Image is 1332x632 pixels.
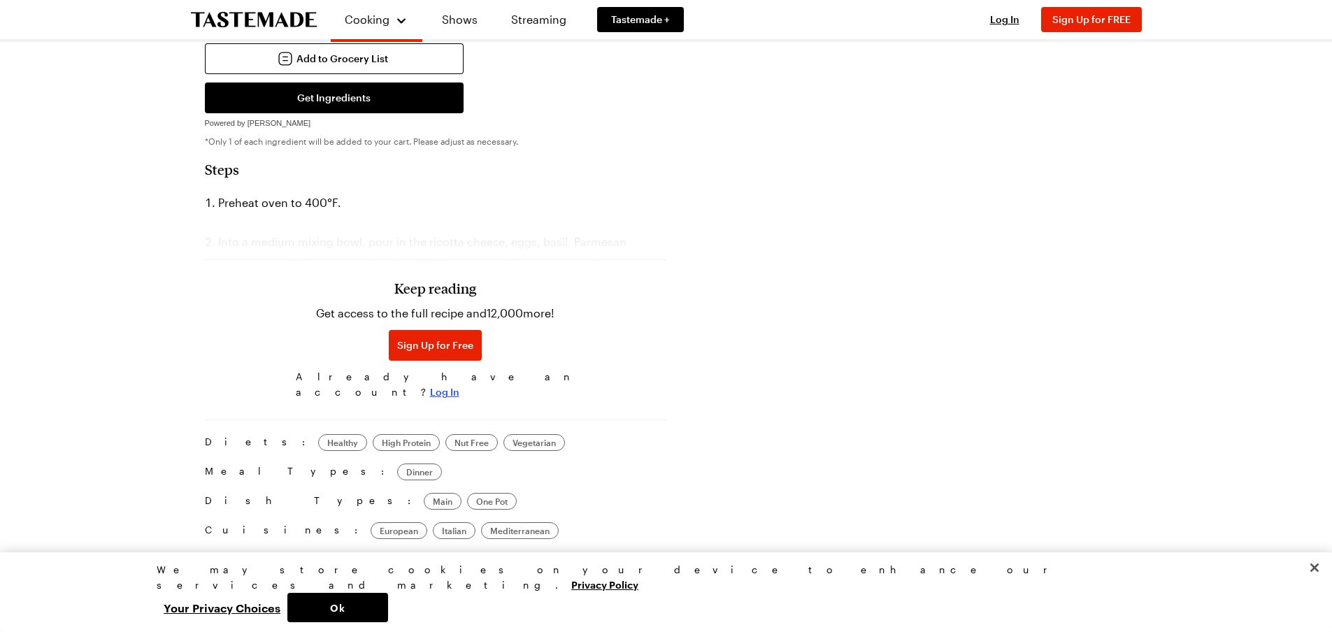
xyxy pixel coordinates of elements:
[205,493,418,510] span: Dish Types:
[382,436,431,450] span: High Protein
[205,464,392,480] span: Meal Types:
[205,136,666,147] p: *Only 1 of each ingredient will be added to your cart. Please adjust as necessary.
[380,524,418,538] span: European
[611,13,670,27] span: Tastemade +
[467,493,517,510] a: One Pot
[318,434,367,451] a: Healthy
[345,6,408,34] button: Cooking
[157,562,1163,622] div: Privacy
[205,43,464,74] button: Add to Grocery List
[513,436,556,450] span: Vegetarian
[157,593,287,622] button: Your Privacy Choices
[316,305,554,322] p: Get access to the full recipe and 12,000 more!
[454,436,489,450] span: Nut Free
[205,115,311,128] a: Powered by [PERSON_NAME]
[373,434,440,451] a: High Protein
[433,494,452,508] span: Main
[287,593,388,622] button: Ok
[406,465,433,479] span: Dinner
[503,434,565,451] a: Vegetarian
[205,192,666,214] li: Preheat oven to 400°F.
[157,562,1163,593] div: We may store cookies on your device to enhance our services and marketing.
[389,330,482,361] button: Sign Up for Free
[476,494,508,508] span: One Pot
[345,13,389,26] span: Cooking
[191,12,317,28] a: To Tastemade Home Page
[296,52,388,66] span: Add to Grocery List
[296,369,575,400] span: Already have an account?
[445,434,498,451] a: Nut Free
[205,434,313,451] span: Diets:
[481,522,559,539] a: Mediterranean
[371,522,427,539] a: European
[394,280,476,296] h3: Keep reading
[571,577,638,591] a: More information about your privacy, opens in a new tab
[327,436,358,450] span: Healthy
[433,522,475,539] a: Italian
[442,524,466,538] span: Italian
[490,524,550,538] span: Mediterranean
[990,13,1019,25] span: Log In
[597,7,684,32] a: Tastemade +
[977,13,1033,27] button: Log In
[397,464,442,480] a: Dinner
[205,522,365,539] span: Cuisines:
[205,161,666,178] h2: Steps
[1052,13,1131,25] span: Sign Up for FREE
[1299,552,1330,583] button: Close
[397,338,473,352] span: Sign Up for Free
[1041,7,1142,32] button: Sign Up for FREE
[205,119,311,127] span: Powered by [PERSON_NAME]
[205,82,464,113] button: Get Ingredients
[430,385,459,399] button: Log In
[424,493,461,510] a: Main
